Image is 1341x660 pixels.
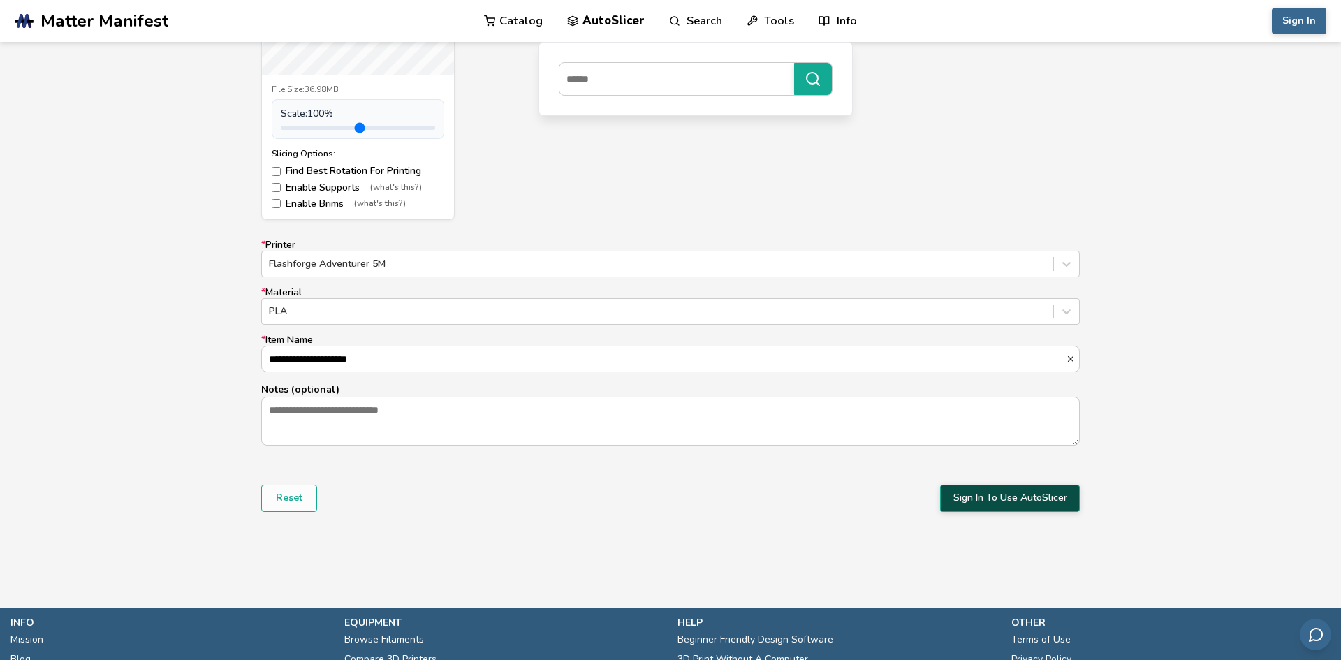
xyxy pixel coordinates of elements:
p: help [677,615,997,630]
p: equipment [344,615,664,630]
label: Enable Brims [272,198,444,210]
textarea: Notes (optional) [262,397,1079,445]
button: Sign In To Use AutoSlicer [940,485,1080,511]
button: Reset [261,485,317,511]
input: Find Best Rotation For Printing [272,167,281,176]
p: other [1011,615,1331,630]
input: *Item Name [262,346,1066,372]
a: Mission [10,630,43,650]
button: Sign In [1272,8,1326,34]
span: (what's this?) [370,183,422,193]
a: Beginner Friendly Design Software [677,630,833,650]
button: Send feedback via email [1300,619,1331,650]
div: File Size: 36.98MB [272,85,444,95]
span: (what's this?) [354,199,406,209]
label: Printer [261,240,1080,277]
label: Material [261,287,1080,325]
span: Matter Manifest [41,11,168,31]
input: Enable Brims(what's this?) [272,199,281,208]
p: info [10,615,330,630]
span: Scale: 100 % [281,108,333,119]
p: Notes (optional) [261,382,1080,397]
button: *Item Name [1066,354,1079,364]
a: Terms of Use [1011,630,1071,650]
a: Browse Filaments [344,630,424,650]
input: Enable Supports(what's this?) [272,183,281,192]
div: Slicing Options: [272,149,444,159]
label: Find Best Rotation For Printing [272,166,444,177]
label: Item Name [261,335,1080,372]
label: Enable Supports [272,182,444,193]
